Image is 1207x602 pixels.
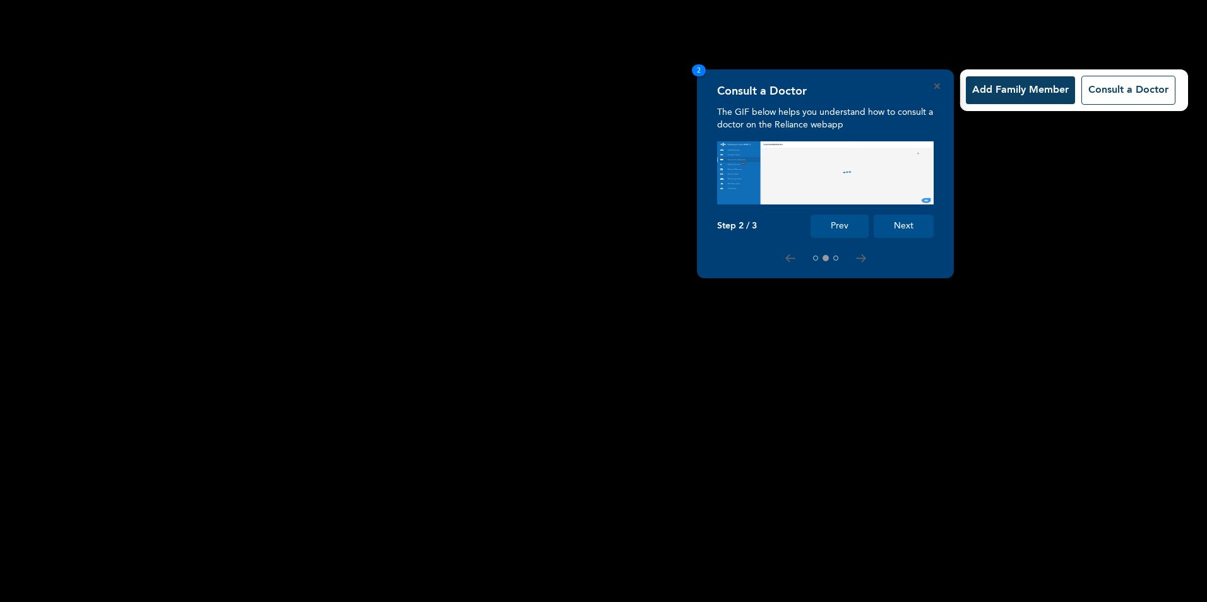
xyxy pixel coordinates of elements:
p: Step 2 / 3 [717,221,757,232]
button: Add Family Member [966,76,1075,104]
span: 2 [692,64,706,76]
button: Next [874,215,934,238]
button: Prev [811,215,869,238]
button: Close [934,83,940,89]
h4: Consult a Doctor [717,85,807,98]
img: consult_tour.f0374f2500000a21e88d.gif [717,141,934,204]
button: Consult a Doctor [1081,76,1175,105]
p: The GIF below helps you understand how to consult a doctor on the Reliance webapp [717,106,934,131]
